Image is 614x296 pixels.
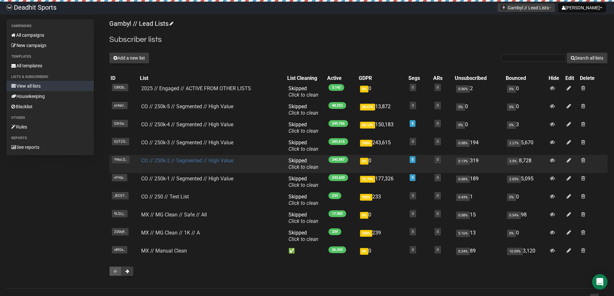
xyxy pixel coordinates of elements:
span: 9LQLj.. [112,210,128,217]
li: Templates [6,53,94,61]
a: 0 [437,230,439,234]
td: 89 [453,245,504,257]
span: G3rSa.. [112,120,128,127]
a: CO // 250k-1 // Segmented // High Value [141,176,233,182]
span: 0.08% [456,212,470,219]
a: 2025 // Engaged // ACTIVE FROM OTHER LISTS [141,85,251,91]
a: Blacklist [6,101,94,112]
span: 0% [456,103,465,111]
td: 13 [453,227,504,245]
span: Skipped [288,121,318,134]
img: 2.jpg [501,5,506,10]
span: 10.59% [507,248,523,255]
span: 240,887 [328,156,348,163]
div: Unsubscribed [455,75,498,81]
li: Campaigns [6,22,94,30]
span: 0% [360,86,368,92]
a: 5 [412,158,414,162]
span: Skipped [288,176,318,188]
img: 3fbe88bd53d624040ed5a02265cbbb0f [6,5,12,10]
th: ID: No sort applied, sorting is disabled [109,74,139,83]
span: Skipped [288,158,318,170]
td: 2 [453,83,504,101]
h2: Subscriber lists [109,34,608,45]
a: Rules [6,122,94,132]
td: 319 [453,155,504,173]
span: 0% [507,230,516,237]
span: 0% [360,158,368,165]
span: 60.13% [360,122,375,129]
span: 3,142 [328,84,344,91]
div: Edit [565,75,577,81]
a: 0 [412,230,414,234]
a: Gambyl // Lead Lists [109,20,172,27]
a: 0 [412,194,414,198]
a: View all lists [6,81,94,91]
span: 0.06% [456,85,470,93]
span: 0% [456,121,465,129]
a: Housekeeping [6,91,94,101]
a: 0 [437,212,439,216]
span: 100% [360,194,372,201]
div: Active [327,75,351,81]
button: Search all lists [567,53,608,63]
span: Skipped [288,230,318,242]
a: Click to clean [288,218,318,224]
a: CO // 250 // Test List [141,194,189,200]
span: 0% [507,194,516,201]
span: Skipped [288,212,318,224]
span: 0% [507,103,516,111]
span: Skipped [288,85,318,98]
a: 0 [437,176,439,180]
span: 100% [360,230,372,237]
td: 239 [357,227,407,245]
span: 28.57% [360,104,375,110]
td: 150,183 [357,119,407,137]
a: MX // Manual Clean [141,248,187,254]
a: 0 [412,248,414,252]
span: 0% [507,85,516,93]
a: 0 [412,139,414,144]
a: 0 [437,121,439,126]
span: 0% [360,212,368,219]
span: st4aU.. [112,102,128,109]
td: 8,728 [504,155,547,173]
span: 0.34% [456,248,470,255]
td: 15 [453,209,504,227]
div: Segs [408,75,425,81]
a: Click to clean [288,200,318,206]
td: 189 [453,173,504,191]
span: 0.54% [507,212,521,219]
a: Click to clean [288,92,318,98]
td: 0 [453,101,504,119]
span: 0.08% [456,139,470,147]
a: MX // MG Clean // 1K // A [141,230,200,236]
a: All campaigns [6,30,94,40]
th: Delete: No sort applied, activate to apply an ascending sort [579,74,608,83]
a: Click to clean [288,164,318,170]
td: 0 [453,119,504,137]
div: Open Intercom Messenger [592,274,608,290]
td: 0 [504,227,547,245]
a: CO // 250k-5 // Segmented // High Value [141,103,233,110]
span: 3.5% [507,158,519,165]
td: 13,872 [357,101,407,119]
a: 0 [437,139,439,144]
span: JECST.. [112,192,129,199]
div: List Cleaning [287,75,319,81]
span: 2.27% [507,139,521,147]
a: Click to clean [288,128,318,134]
span: 0.08% [456,176,470,183]
span: 0.43% [456,194,470,201]
a: 0 [437,194,439,198]
a: 0 [412,85,414,90]
th: Unsubscribed: No sort applied, activate to apply an ascending sort [453,74,504,83]
th: List: No sort applied, activate to apply an ascending sort [139,74,286,83]
th: GDPR: No sort applied, activate to apply an ascending sort [357,74,407,83]
div: ID [111,75,137,81]
a: Click to clean [288,146,318,152]
a: 0 [412,103,414,108]
span: vFHlp.. [112,174,127,181]
a: 0 [437,248,439,252]
span: 0% [360,248,368,255]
